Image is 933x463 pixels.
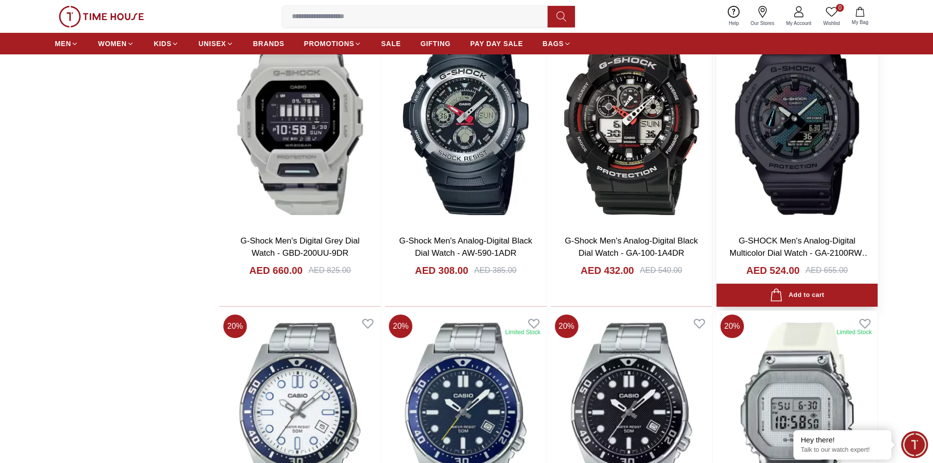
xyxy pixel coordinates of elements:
[505,328,540,336] div: Limited Stock
[470,35,523,52] a: PAY DAY SALE
[55,39,71,49] span: MEN
[55,35,78,52] a: MEN
[309,265,351,276] div: AED 825.00
[801,446,884,454] p: Talk to our watch expert!
[836,4,844,12] span: 0
[154,39,171,49] span: KIDS
[723,4,745,29] a: Help
[770,289,824,302] div: Add to cart
[581,264,634,277] h4: AED 432.00
[470,39,523,49] span: PAY DAY SALE
[98,39,127,49] span: WOMEN
[253,39,285,49] span: BRANDS
[219,16,381,227] img: G-Shock Men's Digital Grey Dial Watch - GBD-200UU-9DR
[837,328,872,336] div: Limited Stock
[543,39,564,49] span: BAGS
[730,236,870,270] a: G-SHOCK Men's Analog-Digital Multicolor Dial Watch - GA-2100RW-1ADR
[198,35,233,52] a: UNISEX
[381,35,401,52] a: SALE
[717,16,878,227] img: G-SHOCK Men's Analog-Digital Multicolor Dial Watch - GA-2100RW-1ADR
[399,236,532,258] a: G-Shock Men's Analog-Digital Black Dial Watch - AW-590-1ADR
[474,265,516,276] div: AED 385.00
[198,39,226,49] span: UNISEX
[249,264,303,277] h4: AED 660.00
[848,19,872,26] span: My Bag
[725,20,743,27] span: Help
[415,264,468,277] h4: AED 308.00
[747,20,778,27] span: Our Stores
[223,315,247,338] span: 20 %
[745,4,780,29] a: Our Stores
[846,5,874,28] button: My Bag
[253,35,285,52] a: BRANDS
[819,20,844,27] span: Wishlist
[389,315,412,338] span: 20 %
[420,39,451,49] span: GIFTING
[551,16,712,227] img: G-Shock Men's Analog-Digital Black Dial Watch - GA-100-1A4DR
[782,20,815,27] span: My Account
[640,265,682,276] div: AED 540.00
[98,35,134,52] a: WOMEN
[901,431,928,458] div: Chat Widget
[304,35,362,52] a: PROMOTIONS
[543,35,571,52] a: BAGS
[420,35,451,52] a: GIFTING
[717,284,878,307] button: Add to cart
[565,236,698,258] a: G-Shock Men's Analog-Digital Black Dial Watch - GA-100-1A4DR
[806,265,848,276] div: AED 655.00
[59,6,144,27] img: ...
[720,315,744,338] span: 20 %
[385,16,546,227] img: G-Shock Men's Analog-Digital Black Dial Watch - AW-590-1ADR
[381,39,401,49] span: SALE
[555,315,578,338] span: 20 %
[817,4,846,29] a: 0Wishlist
[746,264,800,277] h4: AED 524.00
[801,435,884,445] div: Hey there!
[240,236,359,258] a: G-Shock Men's Digital Grey Dial Watch - GBD-200UU-9DR
[304,39,355,49] span: PROMOTIONS
[154,35,179,52] a: KIDS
